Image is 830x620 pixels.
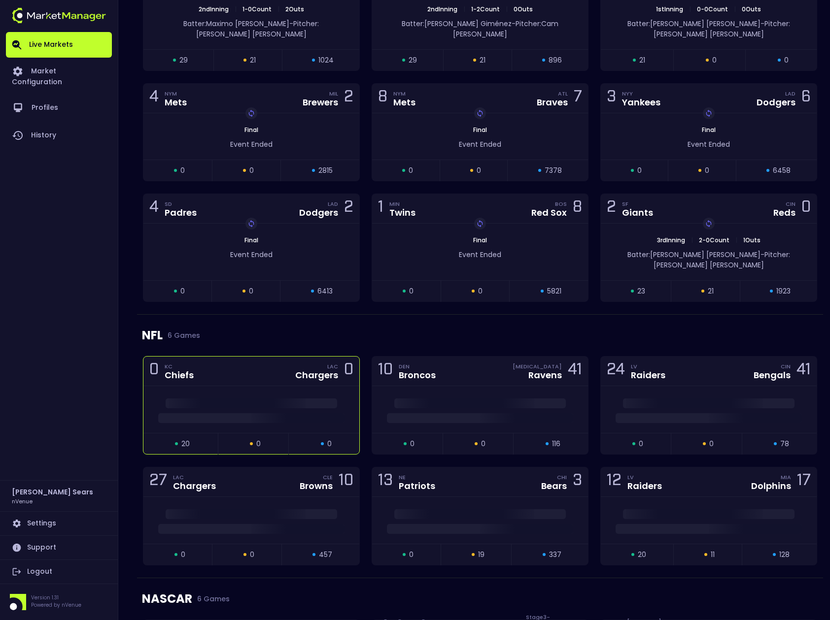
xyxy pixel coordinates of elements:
div: 1 [378,199,383,218]
img: replayImg [247,220,255,228]
img: replayImg [476,220,484,228]
div: Mets [165,98,187,107]
a: Support [6,536,112,559]
span: - [289,19,293,29]
span: 0 [705,165,709,176]
span: 0 [410,439,415,449]
div: LV [631,362,665,370]
span: - [761,19,764,29]
div: Mets [393,98,415,107]
div: LAD [328,200,338,208]
div: 41 [796,362,811,380]
span: Event Ended [230,139,273,149]
span: 0 [327,439,332,449]
span: 0 [249,165,254,176]
span: 0 [478,286,483,296]
div: Padres [165,208,197,217]
div: 41 [568,362,582,380]
span: 0 [712,55,717,65]
div: Ravens [528,371,562,380]
div: 4 [149,199,159,218]
span: 0 [181,550,185,560]
div: NYM [393,90,415,98]
span: 5821 [547,286,561,296]
span: 0 [409,286,414,296]
span: 0 [249,286,253,296]
span: 11 [711,550,715,560]
span: 21 [250,55,256,65]
div: 0 [149,362,159,380]
span: 6458 [773,165,791,176]
span: 29 [179,55,188,65]
div: 3 [607,89,616,107]
h3: nVenue [12,497,33,505]
span: 1024 [318,55,334,65]
div: Red Sox [531,208,567,217]
div: MIA [781,473,791,481]
span: Batter: [PERSON_NAME] [PERSON_NAME] [627,19,761,29]
img: replayImg [705,109,713,117]
div: Version 1.31Powered by nVenue [6,594,112,610]
div: CLE [323,473,333,481]
span: | [688,236,696,244]
div: Browns [300,482,333,490]
div: SD [165,200,197,208]
div: 2 [607,199,616,218]
span: 1 - 2 Count [468,5,503,13]
span: 0 [256,439,261,449]
span: 7378 [545,165,562,176]
div: Dolphins [751,482,791,490]
span: | [460,5,468,13]
h2: [PERSON_NAME] Sears [12,487,93,497]
a: Live Markets [6,32,112,58]
span: Final [242,236,261,244]
span: 0 Outs [739,5,764,13]
span: 20 [181,439,190,449]
div: 2 [344,89,353,107]
div: LAC [173,473,216,481]
span: 0 - 0 Count [694,5,731,13]
span: Pitcher: [PERSON_NAME] [PERSON_NAME] [196,19,319,39]
div: NASCAR [142,578,818,620]
span: 128 [779,550,790,560]
span: Batter: Maximo [PERSON_NAME] [183,19,289,29]
span: 2nd Inning [424,5,460,13]
div: Patriots [399,482,435,490]
span: 0 [180,165,185,176]
span: Final [699,126,719,134]
span: 0 [639,439,643,449]
span: 19 [478,550,484,560]
p: Powered by nVenue [31,601,81,609]
span: 0 [409,550,414,560]
div: CHI [557,473,567,481]
div: LAC [327,362,338,370]
a: Profiles [6,94,112,122]
span: 1923 [776,286,791,296]
span: 21 [480,55,485,65]
div: 12 [607,473,622,491]
div: Broncos [399,371,436,380]
span: 0 [637,165,642,176]
span: 0 [409,165,413,176]
div: Bears [541,482,567,490]
div: Bengals [754,371,791,380]
span: 78 [780,439,789,449]
div: [MEDICAL_DATA] [513,362,562,370]
span: 1 Outs [740,236,763,244]
div: 8 [573,199,582,218]
span: 0 [180,286,185,296]
span: 1st Inning [653,5,686,13]
div: BOS [555,200,567,208]
span: 896 [549,55,562,65]
span: 2815 [318,165,333,176]
a: History [6,122,112,149]
span: | [275,5,282,13]
div: LAD [785,90,795,98]
span: 0 [709,439,714,449]
span: 457 [319,550,332,560]
div: ATL [558,90,568,98]
span: 0 Outs [511,5,536,13]
div: 6 [801,89,811,107]
div: Giants [622,208,653,217]
span: Pitcher: [PERSON_NAME] [PERSON_NAME] [654,250,790,270]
